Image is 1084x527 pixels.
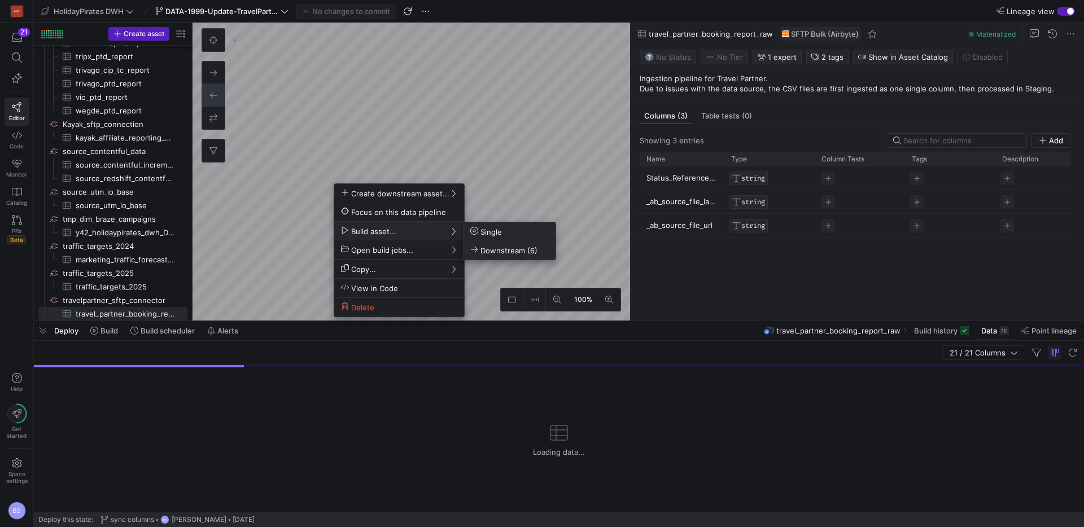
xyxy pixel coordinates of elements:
span: Single [470,227,502,236]
span: Open build jobs... [341,245,413,254]
span: Downstream (6) [470,245,537,255]
span: Build asset... [341,226,396,236]
span: Delete [341,302,374,312]
span: Focus on this data pipeline [341,207,446,217]
span: Create downstream asset... [341,188,449,198]
span: Copy... [341,264,376,274]
span: View in Code [341,283,398,293]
